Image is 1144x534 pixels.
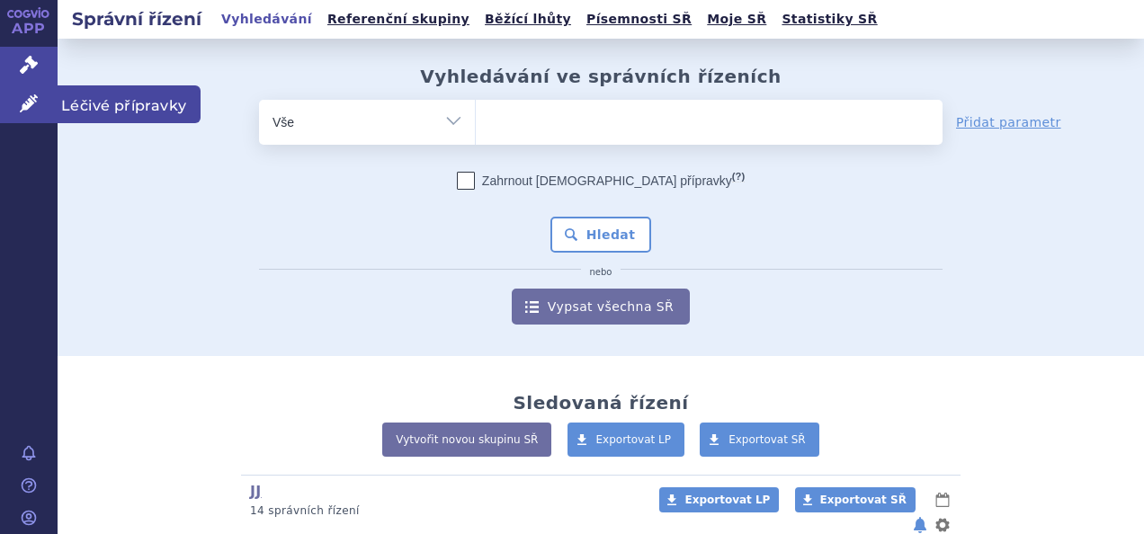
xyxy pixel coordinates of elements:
[684,494,770,506] span: Exportovat LP
[956,113,1061,131] a: Přidat parametr
[568,423,685,457] a: Exportovat LP
[795,487,916,512] a: Exportovat SŘ
[581,7,697,31] a: Písemnosti SŘ
[732,171,745,182] abbr: (?)
[934,489,952,511] button: lhůty
[322,7,475,31] a: Referenční skupiny
[700,423,819,457] a: Exportovat SŘ
[457,172,745,190] label: Zahrnout [DEMOGRAPHIC_DATA] přípravky
[659,487,779,512] a: Exportovat LP
[250,483,262,500] a: JJ
[479,7,576,31] a: Běžící lhůty
[58,85,201,123] span: Léčivé přípravky
[382,423,551,457] a: Vytvořit novou skupinu SŘ
[776,7,882,31] a: Statistiky SŘ
[728,433,806,446] span: Exportovat SŘ
[596,433,672,446] span: Exportovat LP
[512,289,690,325] a: Vypsat všechna SŘ
[550,217,652,253] button: Hledat
[702,7,772,31] a: Moje SŘ
[250,503,636,519] p: 14 správních řízení
[58,6,216,31] h2: Správní řízení
[581,267,621,278] i: nebo
[216,7,317,31] a: Vyhledávání
[820,494,907,506] span: Exportovat SŘ
[513,392,688,414] h2: Sledovaná řízení
[420,66,782,87] h2: Vyhledávání ve správních řízeních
